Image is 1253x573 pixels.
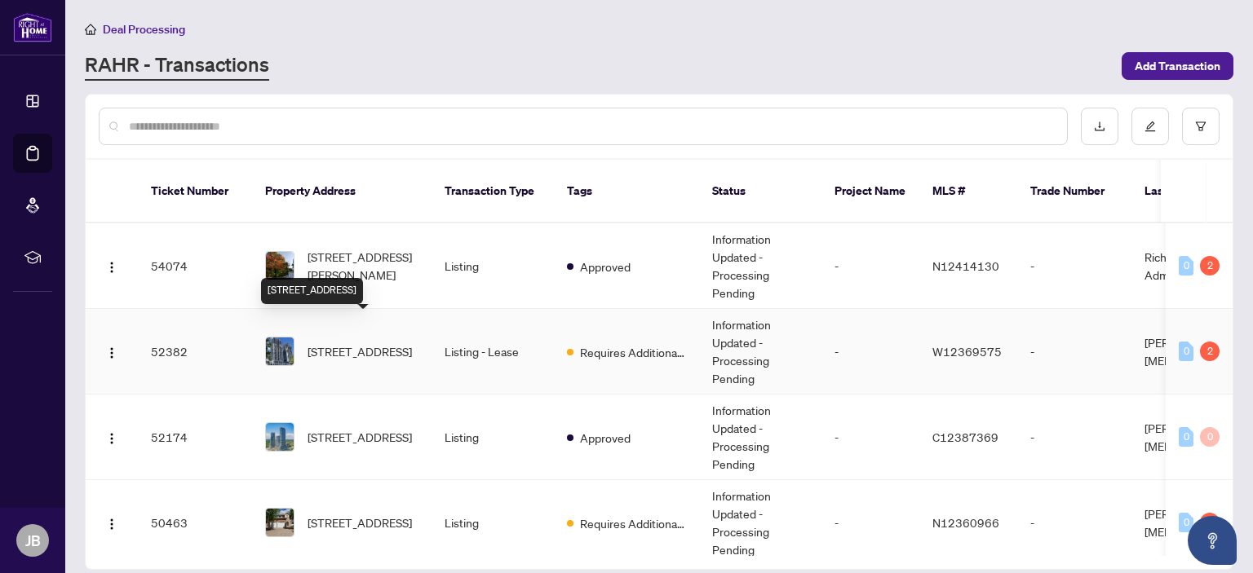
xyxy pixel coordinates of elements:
[99,509,125,536] button: Logo
[308,342,412,360] span: [STREET_ADDRESS]
[261,278,363,304] div: [STREET_ADDRESS]
[580,514,686,532] span: Requires Additional Docs
[105,346,118,359] img: Logo
[932,258,999,273] span: N12414130
[1017,394,1131,480] td: -
[580,343,686,361] span: Requires Additional Docs
[1188,516,1237,565] button: Open asap
[1131,108,1169,145] button: edit
[1094,121,1105,132] span: download
[1200,513,1220,532] div: 1
[932,344,1002,359] span: W12369575
[821,223,919,309] td: -
[1200,427,1220,447] div: 0
[580,429,631,447] span: Approved
[699,394,821,480] td: Information Updated - Processing Pending
[308,513,412,531] span: [STREET_ADDRESS]
[932,430,998,444] span: C12387369
[99,338,125,364] button: Logo
[821,480,919,566] td: -
[308,428,412,446] span: [STREET_ADDRESS]
[699,223,821,309] td: Information Updated - Processing Pending
[252,160,432,223] th: Property Address
[699,480,821,566] td: Information Updated - Processing Pending
[1179,513,1193,532] div: 0
[1195,121,1207,132] span: filter
[432,160,554,223] th: Transaction Type
[1122,52,1233,80] button: Add Transaction
[138,223,252,309] td: 54074
[103,22,185,37] span: Deal Processing
[266,337,294,365] img: thumbnail-img
[699,160,821,223] th: Status
[308,248,418,284] span: [STREET_ADDRESS][PERSON_NAME]
[105,261,118,274] img: Logo
[105,432,118,445] img: Logo
[13,12,52,42] img: logo
[932,515,999,530] span: N12360966
[432,309,554,394] td: Listing - Lease
[138,480,252,566] td: 50463
[432,394,554,480] td: Listing
[266,252,294,280] img: thumbnail-img
[821,394,919,480] td: -
[266,423,294,451] img: thumbnail-img
[1017,223,1131,309] td: -
[1145,121,1156,132] span: edit
[432,223,554,309] td: Listing
[138,394,252,480] td: 52174
[919,160,1017,223] th: MLS #
[699,309,821,394] td: Information Updated - Processing Pending
[1081,108,1118,145] button: download
[1179,342,1193,361] div: 0
[1200,342,1220,361] div: 2
[1135,53,1220,79] span: Add Transaction
[1179,256,1193,275] div: 0
[105,518,118,531] img: Logo
[1017,309,1131,394] td: -
[25,529,41,552] span: JB
[1179,427,1193,447] div: 0
[821,160,919,223] th: Project Name
[1017,480,1131,566] td: -
[580,258,631,275] span: Approved
[554,160,699,223] th: Tags
[1182,108,1220,145] button: filter
[99,253,125,279] button: Logo
[1200,256,1220,275] div: 2
[85,24,96,35] span: home
[99,424,125,450] button: Logo
[821,309,919,394] td: -
[266,509,294,536] img: thumbnail-img
[432,480,554,566] td: Listing
[138,160,252,223] th: Ticket Number
[138,309,252,394] td: 52382
[1017,160,1131,223] th: Trade Number
[85,51,269,81] a: RAHR - Transactions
